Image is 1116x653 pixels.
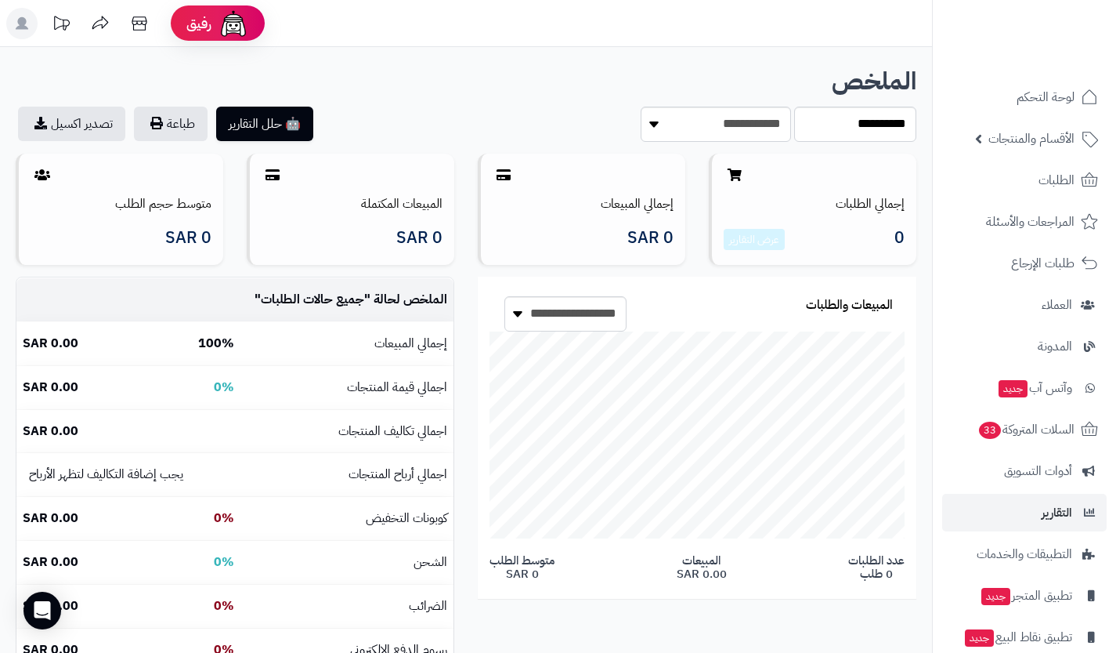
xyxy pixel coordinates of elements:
[23,592,61,629] div: Open Intercom Messenger
[218,8,249,39] img: ai-face.png
[942,161,1107,199] a: الطلبات
[981,588,1010,605] span: جديد
[165,229,211,247] span: 0 SAR
[601,194,674,213] a: إجمالي المبيعات
[677,554,727,580] span: المبيعات 0.00 SAR
[942,203,1107,241] a: المراجعات والأسئلة
[134,107,208,141] button: طباعة
[986,211,1074,233] span: المراجعات والأسئلة
[261,290,364,309] span: جميع حالات الطلبات
[942,328,1107,365] a: المدونة
[214,597,234,615] b: 0%
[23,334,78,353] b: 0.00 SAR
[18,107,125,141] a: تصدير اكسيل
[988,128,1074,150] span: الأقسام والمنتجات
[240,497,453,540] td: كوبونات التخفيض
[23,597,78,615] b: 0.00 SAR
[806,299,893,313] h3: المبيعات والطلبات
[214,553,234,571] b: 0%
[240,366,453,409] td: اجمالي قيمة المنتجات
[240,322,453,365] td: إجمالي المبيعات
[627,229,674,247] span: 0 SAR
[1042,502,1072,524] span: التقارير
[240,585,453,628] td: الضرائب
[942,535,1107,573] a: التطبيقات والخدمات
[997,377,1072,399] span: وآتس آب
[42,8,81,43] a: تحديثات المنصة
[240,453,453,496] td: اجمالي أرباح المنتجات
[894,229,905,251] span: 0
[980,585,1072,607] span: تطبيق المتجر
[729,231,779,248] a: عرض التقارير
[942,78,1107,116] a: لوحة التحكم
[396,229,442,247] span: 0 SAR
[999,380,1028,397] span: جديد
[29,465,183,484] small: يجب إضافة التكاليف لتظهر الأرباح
[977,419,1074,441] span: السلات المتروكة
[942,494,1107,531] a: التقارير
[963,626,1072,648] span: تطبيق نقاط البيع
[942,369,1107,407] a: وآتس آبجديد
[214,509,234,528] b: 0%
[965,629,994,647] span: جديد
[23,553,78,571] b: 0.00 SAR
[240,410,453,453] td: اجمالي تكاليف المنتجات
[942,411,1107,448] a: السلات المتروكة33
[23,509,78,528] b: 0.00 SAR
[216,107,313,141] button: 🤖 حلل التقارير
[848,554,905,580] span: عدد الطلبات 0 طلب
[1011,252,1074,274] span: طلبات الإرجاع
[979,422,1001,439] span: 33
[1004,460,1072,482] span: أدوات التسويق
[836,194,905,213] a: إجمالي الطلبات
[1042,294,1072,316] span: العملاء
[1038,336,1072,357] span: المدونة
[1017,86,1074,108] span: لوحة التحكم
[942,452,1107,490] a: أدوات التسويق
[942,577,1107,615] a: تطبيق المتجرجديد
[23,378,78,397] b: 0.00 SAR
[977,543,1072,565] span: التطبيقات والخدمات
[240,278,453,321] td: الملخص لحالة " "
[942,245,1107,282] a: طلبات الإرجاع
[489,554,554,580] span: متوسط الطلب 0 SAR
[186,14,211,33] span: رفيق
[942,286,1107,324] a: العملاء
[214,378,234,397] b: 0%
[23,422,78,441] b: 0.00 SAR
[361,194,442,213] a: المبيعات المكتملة
[198,334,234,353] b: 100%
[832,63,916,100] b: الملخص
[1009,40,1101,73] img: logo-2.png
[115,194,211,213] a: متوسط حجم الطلب
[240,541,453,584] td: الشحن
[1038,169,1074,191] span: الطلبات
